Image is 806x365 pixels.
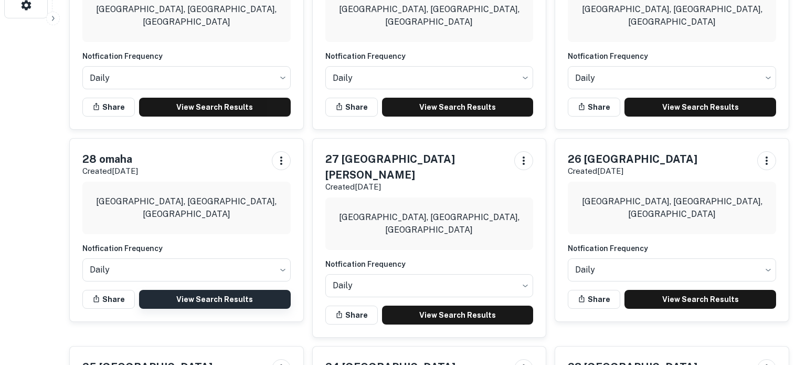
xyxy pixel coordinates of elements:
div: Without label [82,255,291,285]
p: Created [DATE] [82,165,138,178]
h5: 27 [GEOGRAPHIC_DATA][PERSON_NAME] [325,151,506,183]
h6: Notfication Frequency [325,50,534,62]
button: Share [82,98,135,117]
p: Created [DATE] [325,181,506,193]
h6: Notfication Frequency [82,243,291,254]
button: Share [568,98,620,117]
div: Without label [325,271,534,300]
button: Share [82,290,135,309]
button: Share [325,306,378,325]
h6: Notfication Frequency [568,50,776,62]
h6: Notfication Frequency [568,243,776,254]
p: [GEOGRAPHIC_DATA], [GEOGRAPHIC_DATA], [GEOGRAPHIC_DATA] [576,195,768,221]
iframe: Chat Widget [754,281,806,331]
h5: 28 omaha [82,151,138,167]
a: View Search Results [624,290,776,309]
h6: Notfication Frequency [82,50,291,62]
button: Share [325,98,378,117]
h5: 26 [GEOGRAPHIC_DATA] [568,151,697,167]
a: View Search Results [624,98,776,117]
p: [GEOGRAPHIC_DATA], [GEOGRAPHIC_DATA], [GEOGRAPHIC_DATA] [91,195,282,221]
p: [GEOGRAPHIC_DATA], [GEOGRAPHIC_DATA], [GEOGRAPHIC_DATA] [334,3,525,28]
div: Without label [568,63,776,92]
div: Without label [325,63,534,92]
p: Created [DATE] [568,165,697,178]
a: View Search Results [139,98,291,117]
a: View Search Results [139,290,291,309]
h6: Notfication Frequency [325,258,534,270]
div: Without label [568,255,776,285]
p: [GEOGRAPHIC_DATA], [GEOGRAPHIC_DATA], [GEOGRAPHIC_DATA] [91,3,282,28]
div: Without label [82,63,291,92]
a: View Search Results [382,98,534,117]
p: [GEOGRAPHIC_DATA], [GEOGRAPHIC_DATA], [GEOGRAPHIC_DATA] [334,211,525,236]
a: View Search Results [382,306,534,325]
button: Share [568,290,620,309]
p: [GEOGRAPHIC_DATA], [GEOGRAPHIC_DATA], [GEOGRAPHIC_DATA] [576,3,768,28]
